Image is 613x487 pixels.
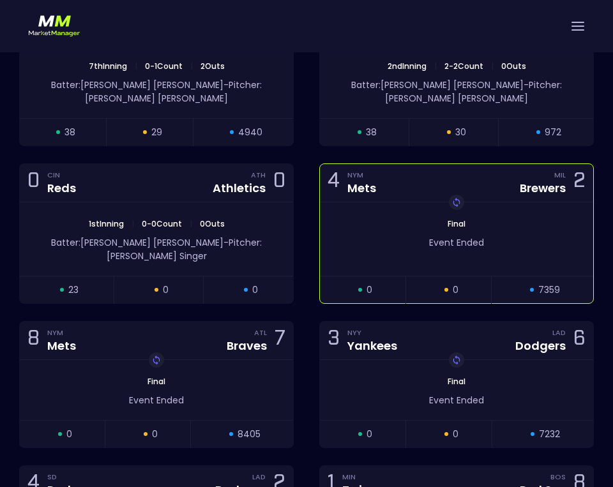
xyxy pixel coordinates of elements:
span: - [223,236,229,249]
span: 23 [68,283,79,297]
span: 1st Inning [85,218,128,229]
div: NYM [47,327,76,338]
div: ATL [254,327,267,338]
span: 4940 [238,126,262,139]
div: MIL [554,170,566,180]
span: 0 - 0 Count [138,218,186,229]
div: Yankees [347,338,397,353]
img: replayImg [451,197,462,207]
span: 0 [453,428,458,441]
span: 0 [367,428,372,441]
div: ATH [251,170,266,180]
span: Final [144,376,169,387]
span: | [186,61,197,71]
span: 0 [252,283,258,297]
span: | [487,61,497,71]
div: Mets [347,181,376,195]
img: logo [29,13,80,40]
span: Batter: [PERSON_NAME] [PERSON_NAME] [51,236,223,249]
span: 0 [163,283,169,297]
div: LAD [552,327,566,338]
span: 0 Outs [497,61,530,71]
span: Pitcher: [PERSON_NAME] [PERSON_NAME] [85,79,262,105]
div: BOS [550,472,566,482]
div: Braves [227,338,267,353]
span: Pitcher: [PERSON_NAME] Singer [107,236,262,262]
span: Event Ended [429,394,484,407]
div: 7 [275,329,285,352]
span: - [223,79,229,91]
span: 2nd Inning [384,61,430,71]
div: LAD [252,472,266,482]
div: 8 [27,329,40,352]
div: Athletics [213,181,266,195]
span: Batter: [PERSON_NAME] [PERSON_NAME] [51,79,223,91]
span: 0 [66,428,72,441]
span: Event Ended [129,394,184,407]
span: 7359 [538,283,560,297]
span: | [131,61,141,71]
div: NYM [347,170,376,180]
span: | [128,218,138,229]
div: 0 [27,171,40,195]
div: Brewers [520,181,566,195]
span: 8405 [238,428,261,441]
span: - [524,79,529,91]
span: 29 [151,126,162,139]
span: 38 [64,126,75,139]
div: SD [47,472,89,482]
div: Mets [47,338,76,353]
span: 972 [545,126,561,139]
span: 7232 [539,428,560,441]
span: 0 [367,283,372,297]
img: replayImg [451,355,462,365]
span: | [430,61,441,71]
div: 3 [328,329,340,352]
div: CIN [47,170,76,180]
span: 38 [366,126,377,139]
div: 6 [573,329,586,352]
span: 30 [455,126,466,139]
div: NYY [347,327,397,338]
div: 2 [573,171,586,195]
div: 4 [328,171,340,195]
div: Dodgers [515,338,566,353]
span: 2 Outs [197,61,229,71]
div: MIN [342,472,376,482]
span: 2 - 2 Count [441,61,487,71]
img: replayImg [151,355,162,365]
span: Final [444,376,469,387]
div: Reds [47,181,76,195]
span: 0 [152,428,158,441]
span: Pitcher: [PERSON_NAME] [PERSON_NAME] [385,79,562,105]
div: 0 [273,171,285,195]
span: | [186,218,196,229]
span: 0 - 1 Count [141,61,186,71]
span: 0 [453,283,458,297]
span: Batter: [PERSON_NAME] [PERSON_NAME] [351,79,524,91]
span: 0 Outs [196,218,229,229]
span: 7th Inning [85,61,131,71]
span: Final [444,218,469,229]
span: Event Ended [429,236,484,249]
